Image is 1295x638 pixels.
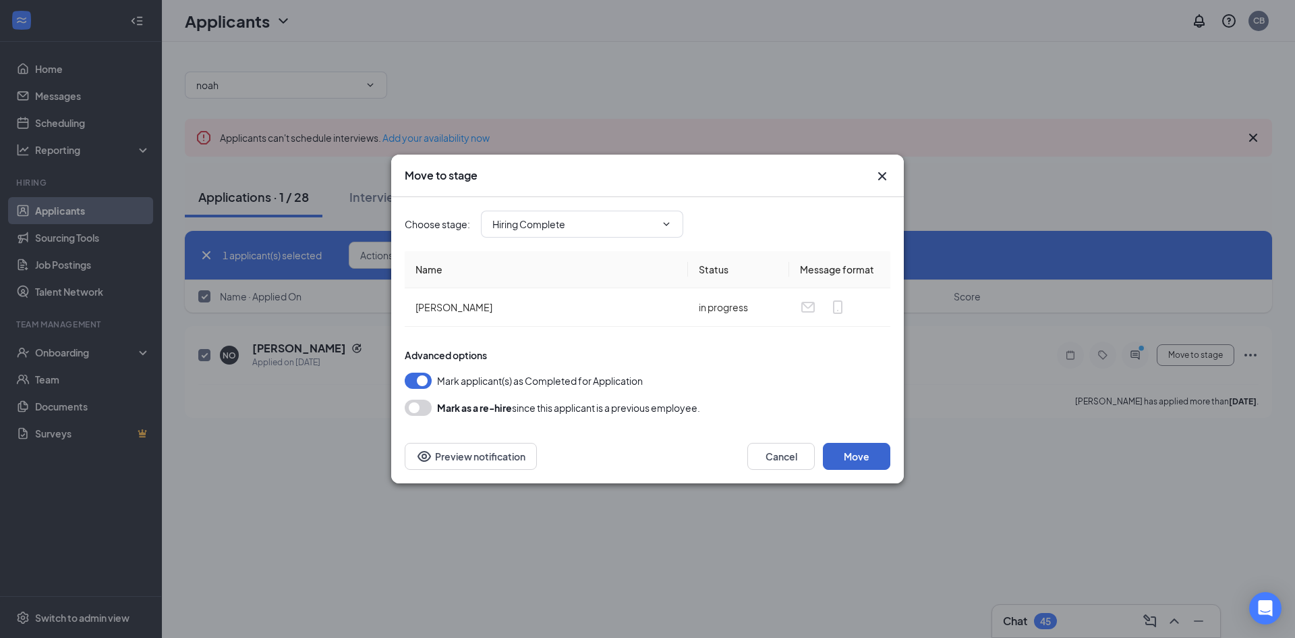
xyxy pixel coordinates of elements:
[405,251,688,288] th: Name
[405,348,890,362] div: Advanced options
[437,402,512,414] b: Mark as a re-hire
[1249,592,1282,624] div: Open Intercom Messenger
[661,219,672,230] svg: ChevronDown
[688,288,789,327] td: in progress
[437,400,700,416] div: since this applicant is a previous employee.
[747,443,815,470] button: Cancel
[830,299,846,315] svg: MobileSms
[405,168,478,183] h3: Move to stage
[823,443,890,470] button: Move
[437,373,643,389] span: Mark applicant(s) as Completed for Application
[874,168,890,184] svg: Cross
[800,299,816,315] svg: Email
[688,251,789,288] th: Status
[405,443,537,470] button: Preview notificationEye
[415,301,492,313] span: [PERSON_NAME]
[405,217,470,232] span: Choose stage :
[874,168,890,184] button: Close
[416,448,432,464] svg: Eye
[789,251,890,288] th: Message format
